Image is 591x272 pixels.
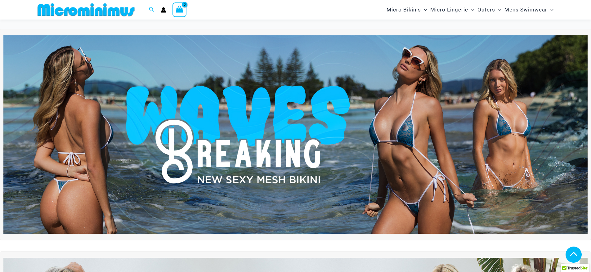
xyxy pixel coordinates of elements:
a: Mens SwimwearMenu ToggleMenu Toggle [503,2,555,18]
a: Account icon link [161,7,166,13]
span: Micro Bikinis [387,2,421,18]
span: Micro Lingerie [430,2,468,18]
span: Menu Toggle [421,2,427,18]
img: Waves Breaking Ocean Bikini Pack [3,35,588,234]
a: Micro LingerieMenu ToggleMenu Toggle [429,2,476,18]
nav: Site Navigation [384,1,556,19]
img: MM SHOP LOGO FLAT [35,3,137,17]
span: Mens Swimwear [504,2,547,18]
a: View Shopping Cart, empty [172,2,187,17]
a: Search icon link [149,6,154,14]
span: Outers [477,2,495,18]
span: Menu Toggle [495,2,501,18]
a: OutersMenu ToggleMenu Toggle [476,2,503,18]
span: Menu Toggle [468,2,474,18]
a: Micro BikinisMenu ToggleMenu Toggle [385,2,429,18]
span: Menu Toggle [547,2,553,18]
